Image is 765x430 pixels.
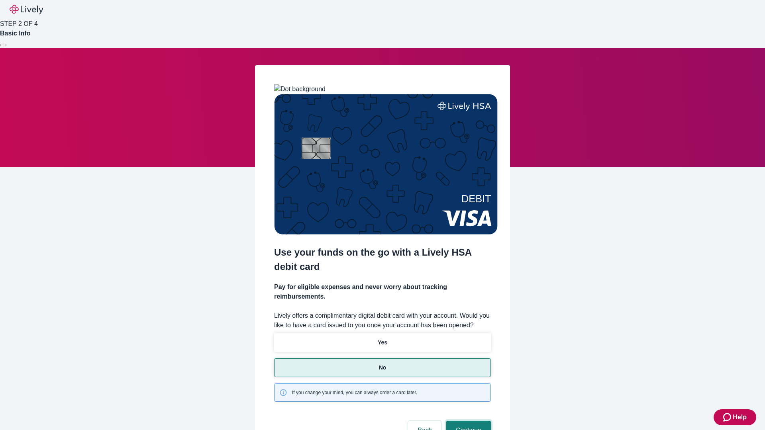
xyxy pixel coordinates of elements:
span: If you change your mind, you can always order a card later. [292,389,417,396]
span: Help [733,412,747,422]
svg: Zendesk support icon [723,412,733,422]
h4: Pay for eligible expenses and never worry about tracking reimbursements. [274,282,491,301]
button: No [274,358,491,377]
p: Yes [378,338,387,347]
img: Debit card [274,94,498,235]
h2: Use your funds on the go with a Lively HSA debit card [274,245,491,274]
label: Lively offers a complimentary digital debit card with your account. Would you like to have a card... [274,311,491,330]
p: No [379,364,386,372]
img: Lively [10,5,43,14]
img: Dot background [274,84,326,94]
button: Yes [274,333,491,352]
button: Zendesk support iconHelp [714,409,756,425]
